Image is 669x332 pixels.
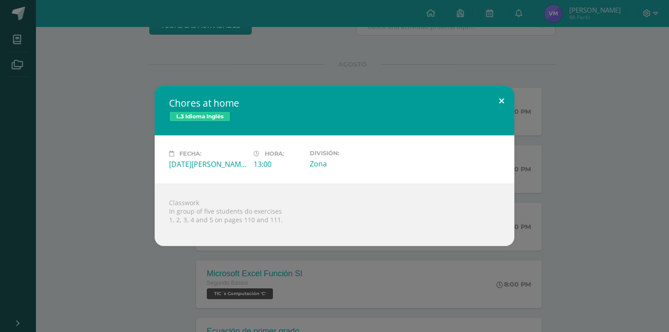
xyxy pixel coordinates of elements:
[155,184,514,246] div: Classwork In group of five students do exercises 1, 2, 3, 4 and 5 on pages 110 and 111.
[169,111,231,122] span: L.3 Idioma Inglés
[265,150,284,157] span: Hora:
[310,159,387,169] div: Zona
[310,150,387,157] label: División:
[489,86,514,117] button: Close (Esc)
[254,159,303,169] div: 13:00
[179,150,201,157] span: Fecha:
[169,159,246,169] div: [DATE][PERSON_NAME]
[169,97,500,109] h2: Chores at home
